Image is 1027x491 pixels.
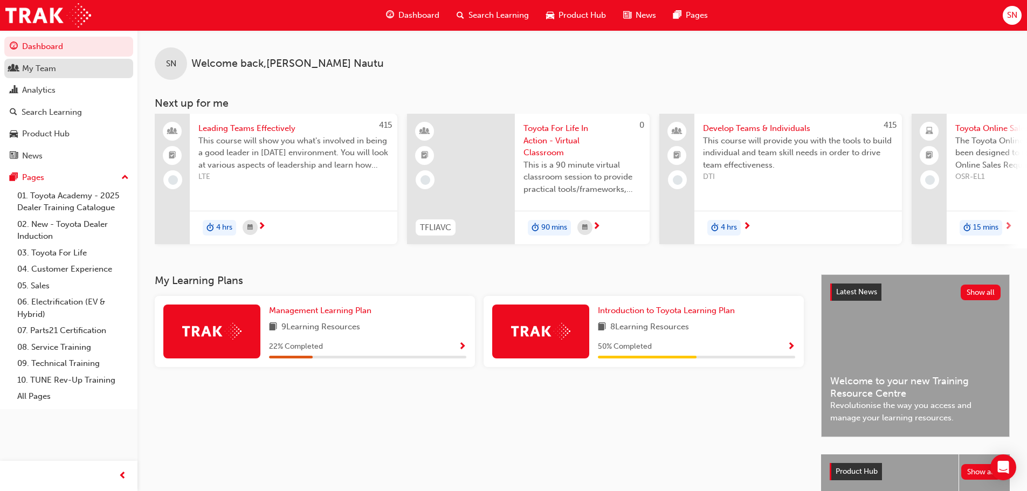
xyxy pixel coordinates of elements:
[13,245,133,261] a: 03. Toyota For Life
[421,175,430,185] span: learningRecordVerb_NONE-icon
[673,175,683,185] span: learningRecordVerb_NONE-icon
[592,222,601,232] span: next-icon
[546,9,554,22] span: car-icon
[457,9,464,22] span: search-icon
[821,274,1010,437] a: Latest NewsShow allWelcome to your new Training Resource CentreRevolutionise the way you access a...
[13,294,133,322] a: 06. Electrification (EV & Hybrid)
[13,355,133,372] a: 09. Technical Training
[22,128,70,140] div: Product Hub
[182,323,242,340] img: Trak
[673,9,681,22] span: pages-icon
[258,222,266,232] span: next-icon
[468,9,529,22] span: Search Learning
[836,287,877,296] span: Latest News
[247,221,253,234] span: calendar-icon
[4,37,133,57] a: Dashboard
[884,120,897,130] span: 415
[10,64,18,74] span: people-icon
[206,221,214,235] span: duration-icon
[961,464,1002,480] button: Show all
[673,149,681,163] span: booktick-icon
[787,340,795,354] button: Show Progress
[926,149,933,163] span: booktick-icon
[458,340,466,354] button: Show Progress
[281,321,360,334] span: 9 Learning Resources
[137,97,1027,109] h3: Next up for me
[925,175,935,185] span: learningRecordVerb_NONE-icon
[973,222,998,234] span: 15 mins
[523,122,641,159] span: Toyota For Life In Action - Virtual Classroom
[377,4,448,26] a: guage-iconDashboard
[559,9,606,22] span: Product Hub
[615,4,665,26] a: news-iconNews
[686,9,708,22] span: Pages
[22,84,56,96] div: Analytics
[13,278,133,294] a: 05. Sales
[4,146,133,166] a: News
[168,175,178,185] span: learningRecordVerb_NONE-icon
[198,135,389,171] span: This course will show you what's involved in being a good leader in [DATE] environment. You will ...
[10,108,17,117] span: search-icon
[4,168,133,188] button: Pages
[22,106,82,119] div: Search Learning
[10,129,18,139] span: car-icon
[598,305,739,317] a: Introduction to Toyota Learning Plan
[198,122,389,135] span: Leading Teams Effectively
[13,261,133,278] a: 04. Customer Experience
[269,305,376,317] a: Management Learning Plan
[191,58,384,70] span: Welcome back , [PERSON_NAME] Nautu
[703,122,893,135] span: Develop Teams & Individuals
[1007,9,1017,22] span: SN
[4,124,133,144] a: Product Hub
[5,3,91,27] a: Trak
[379,120,392,130] span: 415
[4,34,133,168] button: DashboardMy TeamAnalyticsSearch LearningProduct HubNews
[703,135,893,171] span: This course will provide you with the tools to build individual and team skill needs in order to ...
[10,86,18,95] span: chart-icon
[421,125,429,139] span: learningResourceType_INSTRUCTOR_LED-icon
[386,9,394,22] span: guage-icon
[523,159,641,196] span: This is a 90 minute virtual classroom session to provide practical tools/frameworks, behaviours a...
[511,323,570,340] img: Trak
[13,339,133,356] a: 08. Service Training
[421,149,429,163] span: booktick-icon
[155,114,397,244] a: 415Leading Teams EffectivelyThis course will show you what's involved in being a good leader in [...
[743,222,751,232] span: next-icon
[598,306,735,315] span: Introduction to Toyota Learning Plan
[4,80,133,100] a: Analytics
[216,222,232,234] span: 4 hrs
[10,42,18,52] span: guage-icon
[22,63,56,75] div: My Team
[121,171,129,185] span: up-icon
[963,221,971,235] span: duration-icon
[4,59,133,79] a: My Team
[598,321,606,334] span: book-icon
[673,125,681,139] span: people-icon
[541,222,567,234] span: 90 mins
[458,342,466,352] span: Show Progress
[537,4,615,26] a: car-iconProduct Hub
[532,221,539,235] span: duration-icon
[1003,6,1022,25] button: SN
[598,341,652,353] span: 50 % Completed
[13,216,133,245] a: 02. New - Toyota Dealer Induction
[169,149,176,163] span: booktick-icon
[198,171,389,183] span: LTE
[10,151,18,161] span: news-icon
[407,114,650,244] a: 0TFLIAVCToyota For Life In Action - Virtual ClassroomThis is a 90 minute virtual classroom sessio...
[703,171,893,183] span: DTI
[623,9,631,22] span: news-icon
[119,469,127,483] span: prev-icon
[1004,222,1012,232] span: next-icon
[269,321,277,334] span: book-icon
[22,150,43,162] div: News
[398,9,439,22] span: Dashboard
[990,454,1016,480] div: Open Intercom Messenger
[659,114,902,244] a: 415Develop Teams & IndividualsThis course will provide you with the tools to build individual and...
[13,388,133,405] a: All Pages
[13,372,133,389] a: 10. TUNE Rev-Up Training
[830,283,1001,301] a: Latest NewsShow all
[836,467,878,476] span: Product Hub
[636,9,656,22] span: News
[420,222,451,234] span: TFLIAVC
